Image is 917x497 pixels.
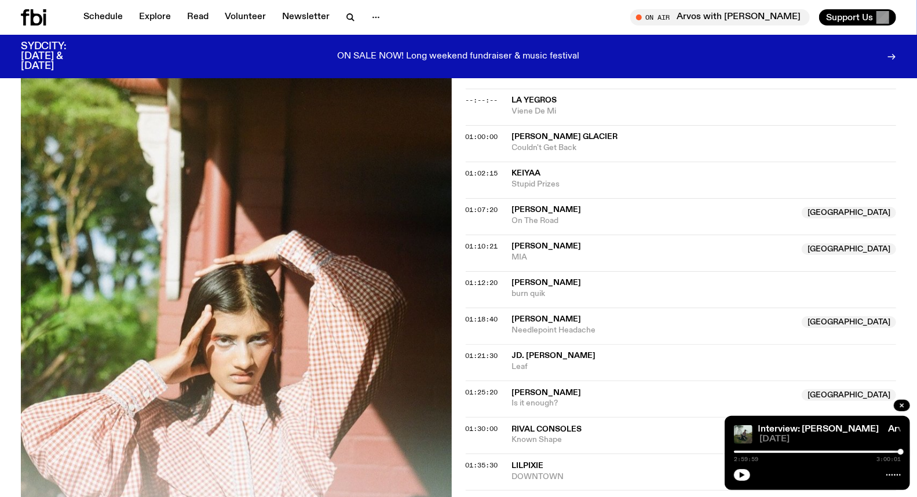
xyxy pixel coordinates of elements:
[819,9,896,25] button: Support Us
[512,179,897,190] span: Stupid Prizes
[512,361,897,372] span: Leaf
[734,425,752,444] img: Rich Brian sits on playground equipment pensively, feeling ethereal in a misty setting
[630,9,810,25] button: On AirArvos with [PERSON_NAME]
[512,398,795,409] span: Is it enough?
[512,169,541,177] span: keiyaA
[802,207,896,218] span: [GEOGRAPHIC_DATA]
[759,435,901,444] span: [DATE]
[802,243,896,255] span: [GEOGRAPHIC_DATA]
[218,9,273,25] a: Volunteer
[466,242,498,251] span: 01:10:21
[466,315,498,324] span: 01:18:40
[512,425,582,433] span: Rival Consoles
[512,242,582,250] span: [PERSON_NAME]
[180,9,215,25] a: Read
[76,9,130,25] a: Schedule
[512,462,544,470] span: LILPIXIE
[734,456,758,462] span: 2:59:59
[802,389,896,401] span: [GEOGRAPHIC_DATA]
[21,42,95,71] h3: SYDCITY: [DATE] & [DATE]
[275,9,337,25] a: Newsletter
[512,206,582,214] span: [PERSON_NAME]
[466,424,498,433] span: 01:30:00
[876,456,901,462] span: 3:00:01
[466,169,498,178] span: 01:02:15
[826,12,873,23] span: Support Us
[512,142,897,154] span: Couldn't Get Back
[466,388,498,397] span: 01:25:20
[802,316,896,328] span: [GEOGRAPHIC_DATA]
[338,52,580,62] p: ON SALE NOW! Long weekend fundraiser & music festival
[512,325,795,336] span: Needlepoint Headache
[132,9,178,25] a: Explore
[512,434,897,445] span: Known Shape
[466,351,498,360] span: 01:21:30
[512,215,795,226] span: On The Road
[512,389,582,397] span: [PERSON_NAME]
[466,461,498,470] span: 01:35:30
[466,96,498,105] span: --:--:--
[512,106,897,117] span: Viene De Mi
[512,96,557,104] span: La Yegros
[512,133,618,141] span: [PERSON_NAME] Glacier
[512,252,795,263] span: MIA
[512,279,582,287] span: [PERSON_NAME]
[466,205,498,214] span: 01:07:20
[466,132,498,141] span: 01:00:00
[512,315,582,323] span: [PERSON_NAME]
[623,425,879,434] a: Arvos with [PERSON_NAME] ✩ Interview: [PERSON_NAME]
[512,352,596,360] span: JD. [PERSON_NAME]
[512,472,795,483] span: DOWNTOWN
[512,288,897,299] span: burn quik
[466,278,498,287] span: 01:12:20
